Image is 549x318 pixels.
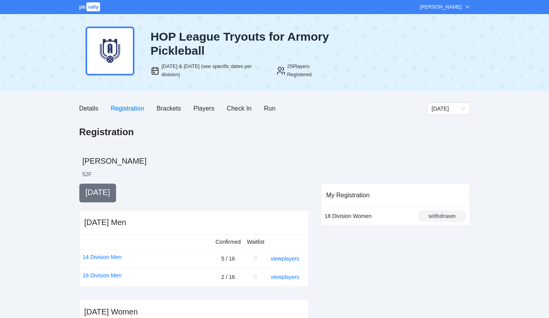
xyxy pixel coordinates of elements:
div: [PERSON_NAME] [420,3,462,11]
div: 25 Players Registered [287,63,333,79]
div: Players [193,104,214,113]
div: Registration [111,104,144,113]
li: 52 F [82,170,92,178]
div: Details [79,104,98,113]
div: withdrawn [419,212,466,220]
a: view players [271,274,299,280]
span: 0 [254,274,257,280]
h1: Registration [79,126,134,138]
span: pb [79,4,86,10]
div: Check In [227,104,251,113]
td: 2 / 16 [213,268,244,286]
div: Confirmed [216,238,241,246]
span: 0 [254,255,257,262]
div: [DATE] Women [84,306,138,317]
h2: [PERSON_NAME] [82,155,470,166]
span: [DATE] [86,188,110,197]
span: Thursday [432,103,465,114]
span: rally [86,2,100,11]
a: 14 Division Men [83,253,122,261]
td: 5 / 16 [213,250,244,268]
img: armory-dark-blue.png [86,27,134,75]
div: [DATE] & [DATE] (see specific dates per division) [161,63,267,79]
span: down [465,4,470,9]
div: Waitlist [247,238,265,246]
div: 18 Division Women [325,212,402,220]
div: My Registration [326,184,465,206]
div: [DATE] Men [84,217,126,228]
div: Run [264,104,275,113]
a: pbrally [79,4,102,10]
a: view players [271,255,299,262]
div: HOP League Tryouts for Armory Pickleball [150,30,333,58]
div: Brackets [157,104,181,113]
a: 18 Division Men [83,271,122,280]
